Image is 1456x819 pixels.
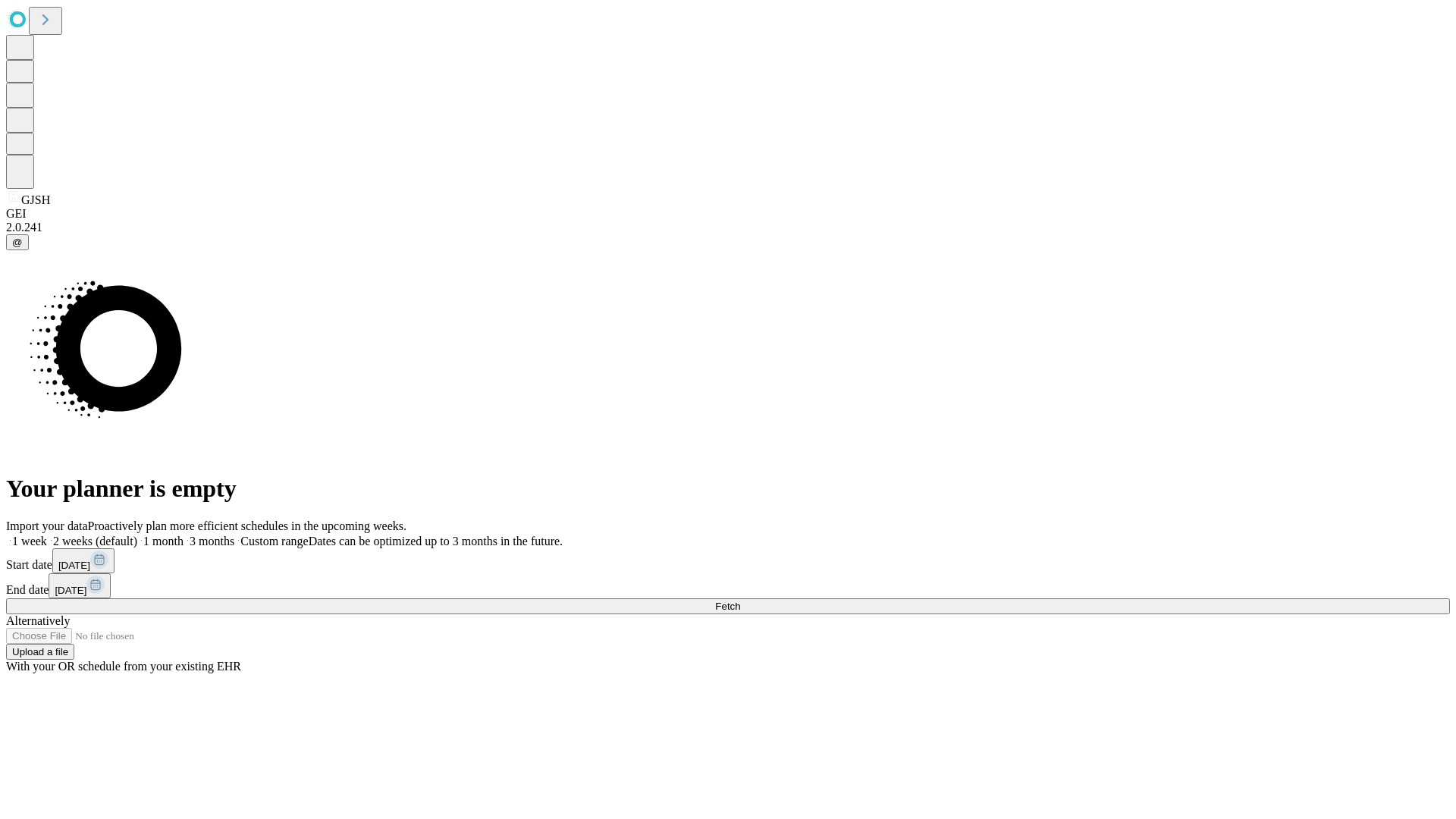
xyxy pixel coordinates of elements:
span: With your OR schedule from your existing EHR [6,660,241,673]
span: Import your data [6,519,88,532]
span: Proactively plan more efficient schedules in the upcoming weeks. [88,519,406,532]
span: 1 month [143,535,184,548]
div: GEI [6,207,1450,221]
div: Start date [6,548,1450,573]
button: @ [6,234,29,250]
span: Dates can be optimized up to 3 months in the future. [309,535,563,548]
button: Upload a file [6,644,74,660]
span: Alternatively [6,614,70,627]
div: 2.0.241 [6,221,1450,234]
span: [DATE] [55,585,86,596]
span: @ [12,237,23,248]
span: Custom range [240,535,308,548]
span: [DATE] [58,560,90,571]
span: 2 weeks (default) [53,535,137,548]
span: GJSH [21,193,50,206]
span: 1 week [12,535,47,548]
span: 3 months [190,535,234,548]
span: Fetch [715,601,740,612]
button: [DATE] [49,573,111,598]
button: Fetch [6,598,1450,614]
div: End date [6,573,1450,598]
button: [DATE] [52,548,115,573]
h1: Your planner is empty [6,475,1450,503]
